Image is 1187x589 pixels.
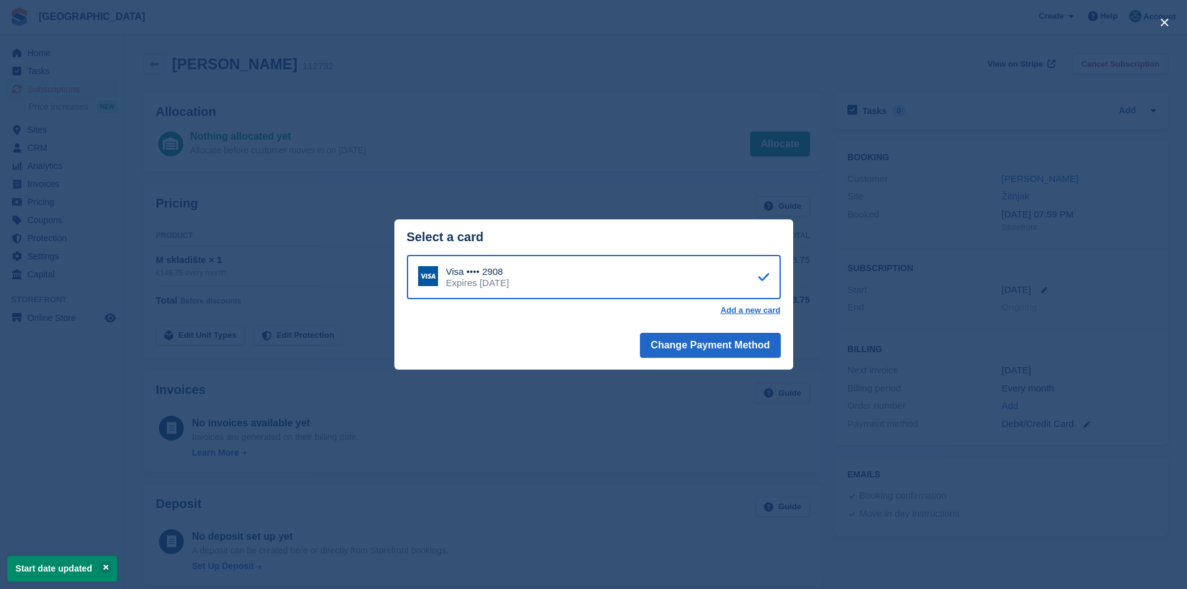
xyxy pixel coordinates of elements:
[7,556,117,582] p: Start date updated
[720,305,780,315] a: Add a new card
[446,266,509,277] div: Visa •••• 2908
[407,230,781,244] div: Select a card
[418,266,438,286] img: Visa Logo
[640,333,780,358] button: Change Payment Method
[1155,12,1175,32] button: close
[446,277,509,289] div: Expires [DATE]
